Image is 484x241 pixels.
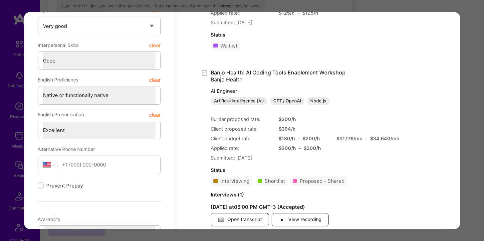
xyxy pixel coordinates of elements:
div: - [299,145,301,152]
div: Availability [38,213,161,225]
div: Submitted: [DATE] [211,154,386,161]
div: - [297,9,300,16]
div: Builder proposed rate: [211,116,271,123]
div: Client budget rate: [211,135,271,142]
div: Status [211,167,386,174]
div: Waitlist [220,42,237,49]
input: +1 (000) 000-0000 [62,156,155,173]
span: English Pronunciation [38,108,84,120]
div: Submitted: [DATE] [211,19,386,26]
div: Applied rate: [211,145,271,152]
div: $ 200 /h [279,145,296,152]
span: English Proficiency [38,74,79,86]
i: icon Play [279,216,286,223]
a: Banjo Health: AI Coding Tools Enablement WorkshopBanjo HealthAI EngineerArtificial Intelligence (... [211,69,386,105]
button: View recording [272,213,329,226]
div: Node.js [307,97,330,105]
div: $ 394 /h [279,125,329,132]
div: $ 31,176 /mo [337,135,363,142]
span: Open transcript [218,216,262,223]
span: Prevent Prepay [46,182,83,189]
div: $ 125 /h [302,9,318,16]
div: $ 200 /h [304,145,321,152]
div: Proposed - Shared [300,178,345,184]
div: - [298,135,300,142]
div: Artificial Intelligence (AI) [211,97,267,105]
i: icon Application [201,69,208,77]
div: GPT / OpenAI [270,97,304,105]
strong: Interviews ( 1 ) [211,191,244,198]
div: $ 200 /h [279,116,329,123]
p: AI Engineer [211,87,386,94]
i: icon Article [218,216,225,223]
div: $ 34,640 /mo [370,135,399,142]
div: Client proposed rate: [211,125,271,132]
div: - [365,135,367,142]
button: clear [149,74,161,86]
strong: [DATE] at 05:00 PM GMT-3 ( Accepted ) [211,204,305,210]
button: clear [149,39,161,51]
button: Open transcript [211,213,269,226]
span: Interpersonal Skills [38,39,79,51]
span: View recording [279,216,322,223]
div: $ 125 /h [279,9,295,16]
div: Shortlist [264,178,285,184]
div: Created [201,69,211,76]
span: Alternative Phone Number [38,146,95,152]
div: Applied rate: [211,9,271,16]
div: modal [24,12,460,229]
div: Interviewing [220,178,250,184]
div: $ 200 /h [303,135,320,142]
span: Banjo Health [211,76,242,82]
span: Expertise Level [38,4,71,16]
button: clear [149,108,161,120]
div: $ 180 /h [279,135,295,142]
div: Status [211,31,386,38]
